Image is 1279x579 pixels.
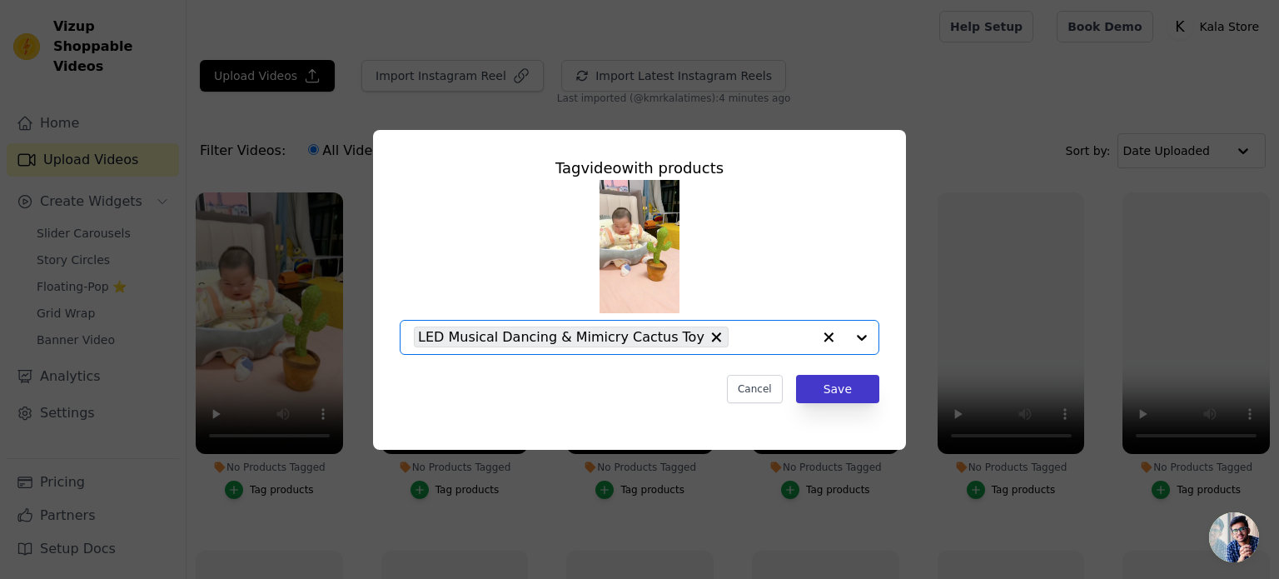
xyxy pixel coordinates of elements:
[727,375,783,403] button: Cancel
[400,157,879,180] div: Tag video with products
[600,180,679,313] img: tn-150565ea8e494f5d807bd8b6f114abc6.png
[796,375,879,403] button: Save
[1209,512,1259,562] a: Open chat
[418,327,704,347] span: LED Musical Dancing & Mimicry Cactus Toy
